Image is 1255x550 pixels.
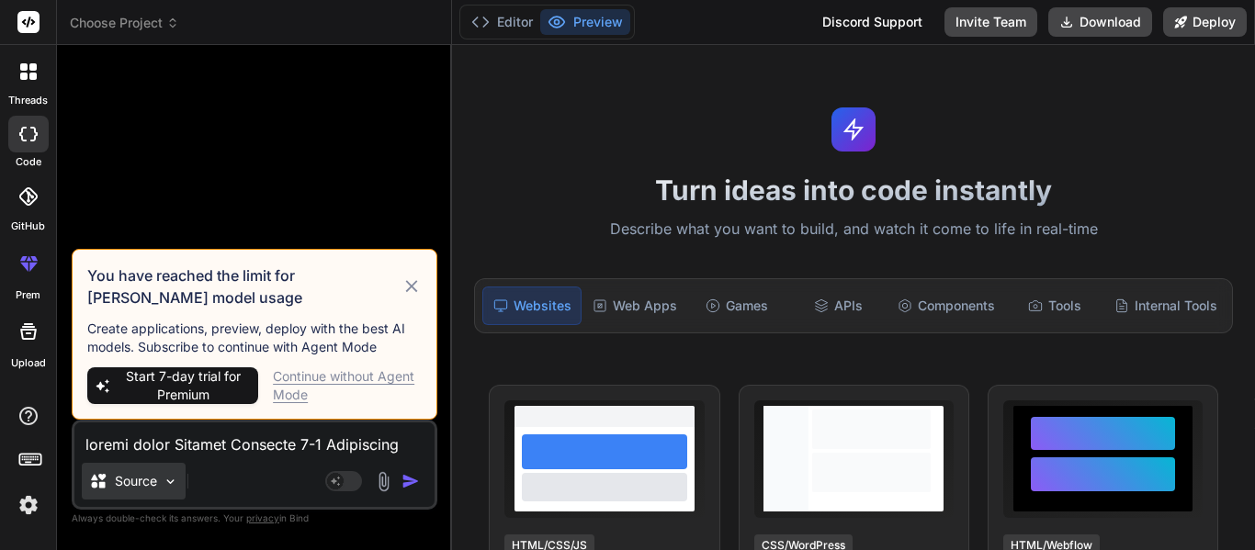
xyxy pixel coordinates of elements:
p: Source [115,472,157,490]
button: Download [1048,7,1152,37]
label: code [16,154,41,170]
div: Continue without Agent Mode [273,367,422,404]
div: Web Apps [585,286,684,325]
button: Editor [464,9,540,35]
label: threads [8,93,48,108]
img: icon [401,472,420,490]
span: Choose Project [70,14,179,32]
div: Internal Tools [1107,286,1225,325]
p: Create applications, preview, deploy with the best AI models. Subscribe to continue with Agent Mode [87,320,422,356]
label: prem [16,287,40,303]
div: Components [890,286,1002,325]
button: Deploy [1163,7,1247,37]
button: Start 7-day trial for Premium [87,367,258,404]
div: APIs [789,286,887,325]
p: Always double-check its answers. Your in Bind [72,510,437,527]
img: Pick Models [163,474,178,489]
img: settings [13,489,44,521]
label: Upload [11,355,46,371]
label: GitHub [11,219,45,234]
div: Websites [482,286,582,325]
span: Start 7-day trial for Premium [116,367,251,404]
h1: Turn ideas into code instantly [463,174,1244,207]
img: attachment [373,471,394,492]
span: privacy [246,512,279,523]
div: Discord Support [811,7,933,37]
div: Tools [1006,286,1103,325]
div: Games [688,286,786,325]
h3: You have reached the limit for [PERSON_NAME] model usage [87,264,401,309]
button: Invite Team [944,7,1037,37]
p: Describe what you want to build, and watch it come to life in real-time [463,218,1244,241]
button: Preview [540,9,630,35]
